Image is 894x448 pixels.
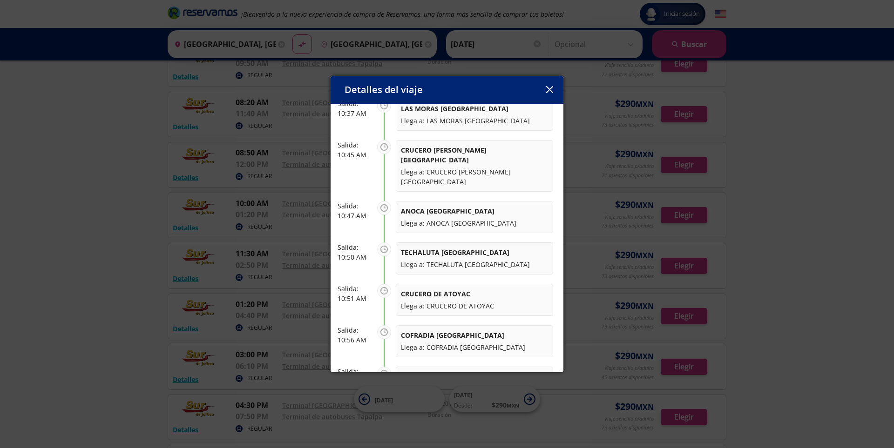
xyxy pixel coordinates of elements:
[338,108,372,118] p: 10:37 AM
[401,342,548,352] p: Llega a: COFRADIA [GEOGRAPHIC_DATA]
[338,335,372,345] p: 10:56 AM
[401,247,548,257] p: TECHALUTA [GEOGRAPHIC_DATA]
[401,145,548,165] p: CRUCERO [PERSON_NAME] [GEOGRAPHIC_DATA]
[401,218,548,228] p: Llega a: ANOCA [GEOGRAPHIC_DATA]
[338,140,372,150] p: Salida:
[338,211,372,221] p: 10:47 AM
[338,294,372,303] p: 10:51 AM
[401,167,548,187] p: Llega a: CRUCERO [PERSON_NAME] [GEOGRAPHIC_DATA]
[338,284,372,294] p: Salida:
[401,372,548,381] p: CRUCERO DE AMACUECA JALI
[401,116,548,126] p: Llega a: LAS MORAS [GEOGRAPHIC_DATA]
[338,252,372,262] p: 10:50 AM
[338,201,372,211] p: Salida:
[401,206,548,216] p: ANOCA [GEOGRAPHIC_DATA]
[401,301,548,311] p: Llega a: CRUCERO DE ATOYAC
[401,260,548,269] p: Llega a: TECHALUTA [GEOGRAPHIC_DATA]
[338,367,372,376] p: Salida:
[401,104,548,114] p: LAS MORAS [GEOGRAPHIC_DATA]
[338,325,372,335] p: Salida:
[345,83,423,97] p: Detalles del viaje
[401,289,548,299] p: CRUCERO DE ATOYAC
[338,99,372,108] p: Salida:
[338,150,372,160] p: 10:45 AM
[338,242,372,252] p: Salida:
[401,330,548,340] p: COFRADIA [GEOGRAPHIC_DATA]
